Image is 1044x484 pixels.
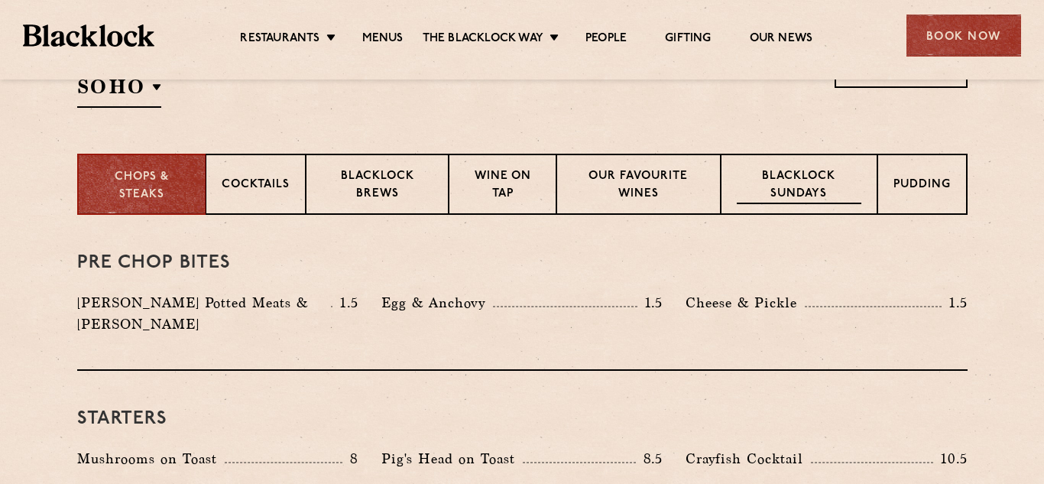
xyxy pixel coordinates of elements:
[322,168,433,204] p: Blacklock Brews
[381,292,493,313] p: Egg & Anchovy
[77,73,161,108] h2: SOHO
[465,168,540,204] p: Wine on Tap
[381,448,523,469] p: Pig's Head on Toast
[94,169,190,203] p: Chops & Steaks
[686,292,805,313] p: Cheese & Pickle
[942,293,968,313] p: 1.5
[750,31,813,48] a: Our News
[423,31,543,48] a: The Blacklock Way
[23,24,154,47] img: BL_Textured_Logo-footer-cropped.svg
[77,292,332,335] p: [PERSON_NAME] Potted Meats & [PERSON_NAME]
[636,449,663,469] p: 8.5
[332,293,358,313] p: 1.5
[77,448,225,469] p: Mushrooms on Toast
[585,31,627,48] a: People
[240,31,319,48] a: Restaurants
[77,409,968,429] h3: Starters
[737,168,861,204] p: Blacklock Sundays
[686,448,811,469] p: Crayfish Cocktail
[893,177,951,196] p: Pudding
[906,15,1021,57] div: Book Now
[362,31,404,48] a: Menus
[77,253,968,273] h3: Pre Chop Bites
[342,449,358,469] p: 8
[222,177,290,196] p: Cocktails
[637,293,663,313] p: 1.5
[933,449,967,469] p: 10.5
[572,168,705,204] p: Our favourite wines
[665,31,711,48] a: Gifting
